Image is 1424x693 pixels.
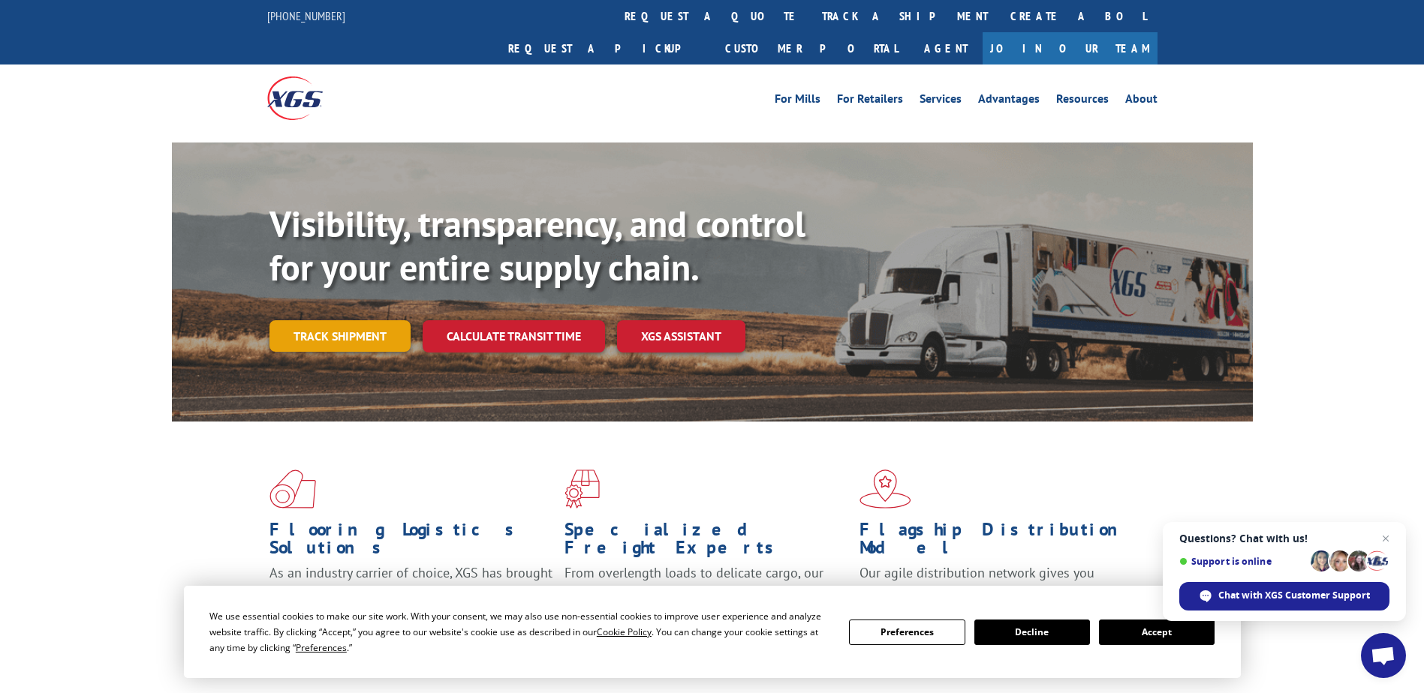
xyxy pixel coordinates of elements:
a: Customer Portal [714,32,909,64]
a: Track shipment [269,320,411,352]
img: xgs-icon-flagship-distribution-model-red [860,469,911,508]
a: For Retailers [837,93,903,109]
span: Chat with XGS Customer Support [1218,589,1370,602]
span: As an industry carrier of choice, XGS has brought innovation and dedication to flooring logistics... [269,564,552,617]
span: Cookie Policy [597,625,652,638]
span: Support is online [1179,556,1305,567]
div: Cookie Consent Prompt [184,586,1241,678]
a: About [1125,93,1158,109]
div: We use essential cookies to make our site work. With your consent, we may also use non-essential ... [209,608,831,655]
div: Chat with XGS Customer Support [1179,582,1389,610]
img: xgs-icon-total-supply-chain-intelligence-red [269,469,316,508]
div: Open chat [1361,633,1406,678]
a: Resources [1056,93,1109,109]
img: xgs-icon-focused-on-flooring-red [564,469,600,508]
a: For Mills [775,93,820,109]
span: Close chat [1377,529,1395,547]
h1: Flagship Distribution Model [860,520,1143,564]
a: Advantages [978,93,1040,109]
p: From overlength loads to delicate cargo, our experienced staff knows the best way to move your fr... [564,564,848,631]
a: [PHONE_NUMBER] [267,8,345,23]
a: Services [920,93,962,109]
a: Join Our Team [983,32,1158,64]
button: Decline [974,619,1090,645]
a: Agent [909,32,983,64]
a: Calculate transit time [423,320,605,352]
span: Our agile distribution network gives you nationwide inventory management on demand. [860,564,1136,599]
h1: Flooring Logistics Solutions [269,520,553,564]
h1: Specialized Freight Experts [564,520,848,564]
span: Questions? Chat with us! [1179,532,1389,544]
b: Visibility, transparency, and control for your entire supply chain. [269,200,805,290]
span: Preferences [296,641,347,654]
a: Request a pickup [497,32,714,64]
button: Accept [1099,619,1215,645]
a: XGS ASSISTANT [617,320,745,352]
button: Preferences [849,619,965,645]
